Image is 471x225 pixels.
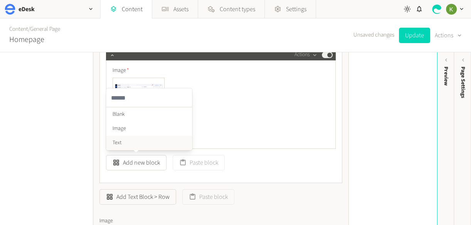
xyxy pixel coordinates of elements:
[106,155,167,170] button: Add new block
[99,217,113,225] span: Image
[435,28,462,43] button: Actions
[99,189,176,205] button: Add Text Block > Row
[286,5,306,14] span: Settings
[294,50,317,60] button: Actions
[182,189,234,205] button: Paste block
[220,5,255,14] span: Content types
[446,4,457,15] img: Keelin Terry
[19,5,35,14] h2: eDesk
[106,107,192,122] li: Blank
[173,155,225,170] button: Paste block
[28,25,30,33] span: /
[5,4,15,15] img: eDesk
[106,136,192,150] li: Text
[30,25,60,33] a: General Page
[9,25,28,33] a: Content
[113,67,129,75] span: Image
[106,122,192,136] li: Image
[442,67,450,86] div: Preview
[353,31,394,40] span: Unsaved changes
[9,34,44,45] h2: Homepage
[459,67,467,98] span: Page Settings
[399,28,430,43] button: Update
[113,78,164,110] img: Edesk Interactive Demo@2X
